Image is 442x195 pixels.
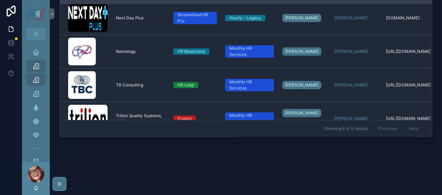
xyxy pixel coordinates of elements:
div: HR Leap [177,82,194,88]
a: [PERSON_NAME] [334,49,378,54]
span: [PERSON_NAME] [285,82,319,88]
a: Monthly HR Services [225,112,274,125]
a: Streamlined HR Pro [173,12,217,24]
a: Hourly - Legacy [225,15,274,21]
img: generated_image-(2).png [68,71,96,99]
span: [PERSON_NAME] [285,49,319,54]
a: [PERSON_NAME] [282,12,326,24]
a: [PERSON_NAME] [334,116,368,121]
a: [PERSON_NAME] [282,46,326,57]
a: [PERSON_NAME] [334,116,378,121]
a: Monthly HR Services [225,79,274,91]
span: Next Day Plus [116,15,144,21]
a: nomology.jpg [68,38,108,65]
img: nextdayplus_converted.jpg [68,4,108,32]
a: [PERSON_NAME][PERSON_NAME] [282,108,326,130]
span: Nomology [116,49,136,54]
a: [DOMAIN_NAME] [386,15,431,21]
a: [URL][DOMAIN_NAME] [386,82,431,88]
span: Showing 6 of 6 results [324,126,368,131]
a: [PERSON_NAME] [334,15,378,21]
a: [URL][DOMAIN_NAME] [386,116,431,121]
a: [PERSON_NAME] [282,80,326,91]
a: HR Basecamp [173,48,217,55]
img: trillion.jpg [68,105,108,132]
a: Nomology [116,49,165,54]
a: [PERSON_NAME] [282,109,321,117]
div: scrollable content [22,40,50,162]
a: Project [173,115,217,122]
a: HR Leap [173,82,217,88]
div: Monthly HR Services [229,112,270,125]
img: nomology.jpg [68,38,96,65]
a: [PERSON_NAME] [282,14,321,22]
a: Trilion Quality Systems, LLC [116,113,165,124]
a: TB Consulting [116,82,165,88]
div: Monthly HR Services [229,45,270,58]
a: Monthly HR Services [225,45,274,58]
span: [PERSON_NAME] [285,110,319,116]
a: generated_image-(2).png [68,71,108,99]
a: [PERSON_NAME] [282,81,321,89]
div: Hourly - Legacy [229,15,261,21]
span: TB Consulting [116,82,143,88]
div: Monthly HR Services [229,79,270,91]
a: [URL][DOMAIN_NAME] [386,49,431,54]
a: [PERSON_NAME] [334,15,368,21]
div: HR Basecamp [177,48,205,55]
div: Project [177,115,192,122]
a: [PERSON_NAME] [282,47,321,56]
div: Streamlined HR Pro [177,12,213,24]
span: [DOMAIN_NAME] [386,15,420,21]
img: App logo [26,3,46,24]
a: [PERSON_NAME] [334,82,378,88]
a: [PERSON_NAME] [334,82,368,88]
span: [PERSON_NAME] [285,15,319,21]
a: Next Day Plus [116,15,165,21]
a: [PERSON_NAME] [334,49,368,54]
